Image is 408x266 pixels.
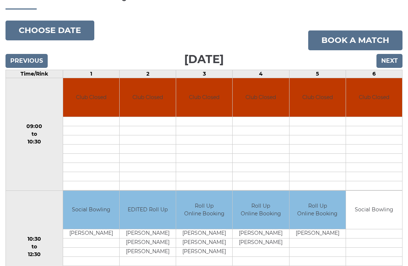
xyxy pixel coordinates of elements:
button: Choose date [6,21,94,41]
td: 1 [63,70,119,79]
td: Club Closed [63,79,119,117]
td: Club Closed [346,79,402,117]
td: EDITED Roll Up [120,191,176,230]
td: Club Closed [233,79,289,117]
td: Roll Up Online Booking [289,191,346,230]
td: Club Closed [120,79,176,117]
input: Next [376,54,402,68]
td: Time/Rink [6,70,63,79]
td: [PERSON_NAME] [120,230,176,239]
td: [PERSON_NAME] [233,230,289,239]
td: Club Closed [176,79,232,117]
td: [PERSON_NAME] [176,230,232,239]
td: 09:00 to 10:30 [6,79,63,191]
td: 4 [233,70,289,79]
td: Social Bowling [63,191,119,230]
a: Book a match [308,31,402,51]
td: Club Closed [289,79,346,117]
td: [PERSON_NAME] [120,248,176,257]
td: Social Bowling [346,191,402,230]
td: 2 [119,70,176,79]
td: [PERSON_NAME] [289,230,346,239]
td: Roll Up Online Booking [233,191,289,230]
input: Previous [6,54,48,68]
td: [PERSON_NAME] [176,239,232,248]
td: 5 [289,70,346,79]
td: 6 [346,70,402,79]
td: [PERSON_NAME] [233,239,289,248]
td: Roll Up Online Booking [176,191,232,230]
td: [PERSON_NAME] [176,248,232,257]
td: 3 [176,70,233,79]
td: [PERSON_NAME] [63,230,119,239]
td: [PERSON_NAME] [120,239,176,248]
